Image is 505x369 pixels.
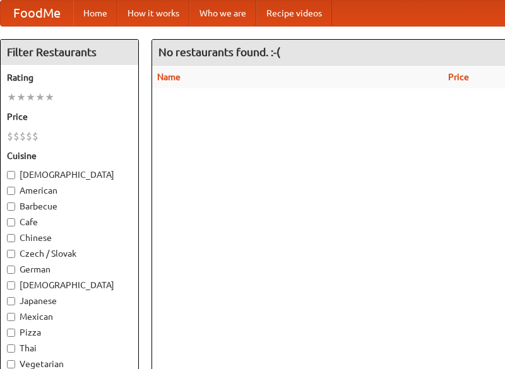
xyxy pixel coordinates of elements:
a: Name [157,72,181,82]
li: $ [13,129,20,143]
label: Mexican [7,310,132,323]
li: $ [32,129,39,143]
input: Thai [7,344,15,353]
input: Cafe [7,218,15,226]
a: Recipe videos [256,1,332,26]
input: Japanese [7,297,15,305]
h5: Price [7,110,132,123]
input: Vegetarian [7,360,15,368]
a: FoodMe [1,1,73,26]
label: Czech / Slovak [7,247,132,260]
li: ★ [16,90,26,104]
li: ★ [7,90,16,104]
label: Barbecue [7,200,132,213]
label: [DEMOGRAPHIC_DATA] [7,279,132,291]
li: $ [7,129,13,143]
li: ★ [35,90,45,104]
input: [DEMOGRAPHIC_DATA] [7,171,15,179]
a: Price [448,72,469,82]
input: Barbecue [7,202,15,211]
input: German [7,266,15,274]
label: American [7,184,132,197]
input: Pizza [7,329,15,337]
li: $ [20,129,26,143]
label: Thai [7,342,132,354]
input: [DEMOGRAPHIC_DATA] [7,281,15,290]
h5: Cuisine [7,149,132,162]
label: Pizza [7,326,132,339]
a: Home [73,1,117,26]
h4: Filter Restaurants [1,40,138,65]
label: Cafe [7,216,132,228]
a: Who we are [189,1,256,26]
h5: Rating [7,71,132,84]
li: $ [26,129,32,143]
li: ★ [45,90,54,104]
input: American [7,187,15,195]
a: How it works [117,1,189,26]
label: German [7,263,132,276]
input: Czech / Slovak [7,250,15,258]
input: Chinese [7,234,15,242]
ng-pluralize: No restaurants found. :-( [158,46,280,58]
input: Mexican [7,313,15,321]
label: Japanese [7,295,132,307]
label: [DEMOGRAPHIC_DATA] [7,168,132,181]
label: Chinese [7,231,132,244]
li: ★ [26,90,35,104]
